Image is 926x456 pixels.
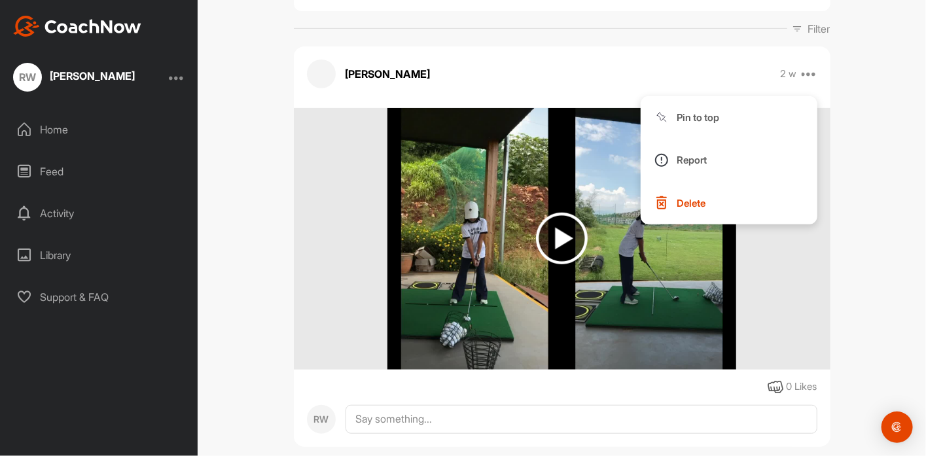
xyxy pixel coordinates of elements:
[536,213,588,264] img: play
[7,113,192,146] div: Home
[387,108,736,370] img: media
[307,405,336,434] div: RW
[13,63,42,92] div: RW
[7,239,192,272] div: Library
[7,155,192,188] div: Feed
[881,412,913,443] div: Open Intercom Messenger
[50,71,135,81] div: [PERSON_NAME]
[13,16,141,37] img: CoachNow
[641,182,817,225] button: Delete
[787,379,817,395] div: 0 Likes
[808,21,830,37] p: Filter
[654,195,669,211] img: Delete
[7,281,192,313] div: Support & FAQ
[677,111,720,124] p: Pin to top
[780,67,796,80] p: 2 w
[654,109,669,125] img: Pin to top
[641,96,817,139] button: Pin to top
[346,66,431,82] p: [PERSON_NAME]
[654,152,669,168] img: Report
[677,153,707,167] p: Report
[677,196,706,210] p: Delete
[7,197,192,230] div: Activity
[641,139,817,182] button: Report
